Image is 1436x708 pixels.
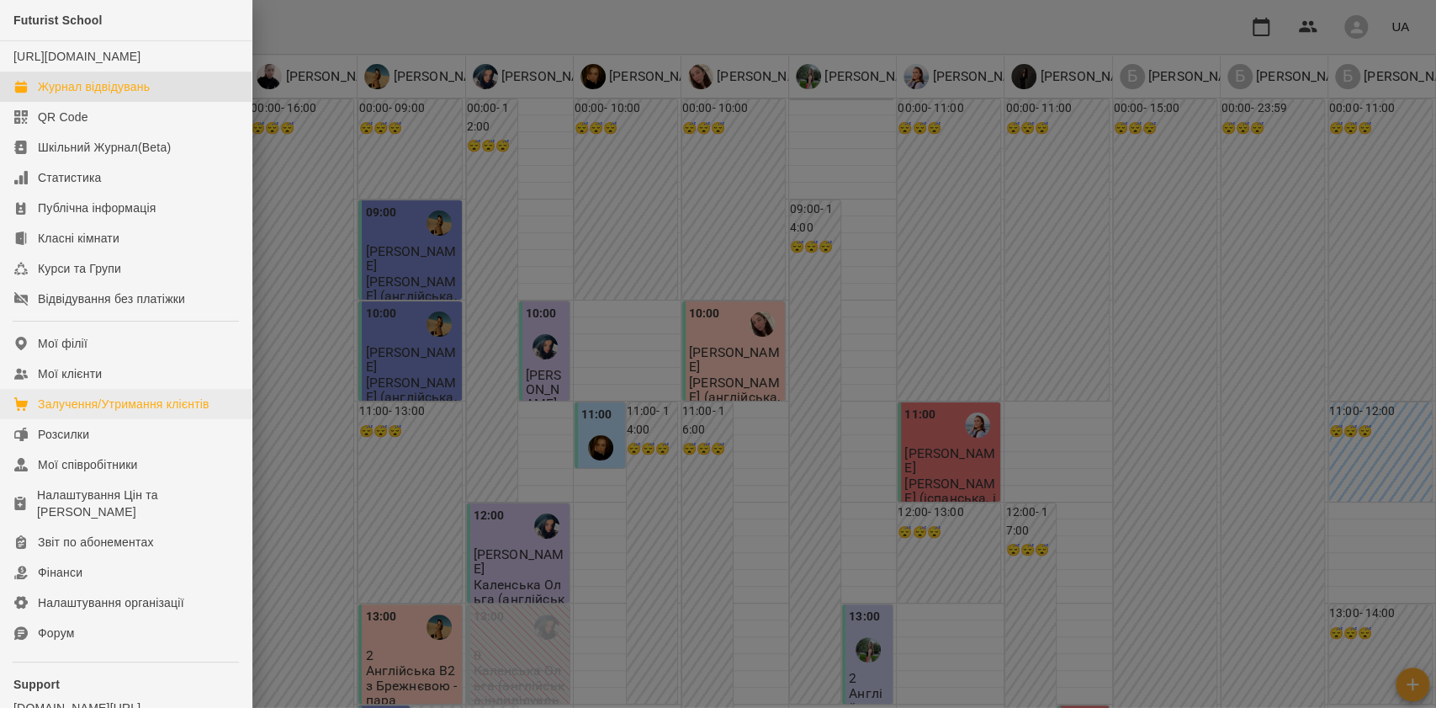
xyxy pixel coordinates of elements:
[38,139,171,156] div: Шкільний Журнал(Beta)
[38,109,88,125] div: QR Code
[38,426,89,443] div: Розсилки
[13,13,103,27] span: Futurist School
[38,396,209,413] div: Залучення/Утримання клієнтів
[38,594,184,611] div: Налаштування організації
[38,335,87,352] div: Мої філії
[38,200,156,216] div: Публічна інформація
[38,456,138,473] div: Мої співробітники
[13,50,140,63] a: [URL][DOMAIN_NAME]
[13,676,238,693] p: Support
[38,365,102,382] div: Мої клієнти
[38,534,154,551] div: Звіт по абонементах
[38,260,121,277] div: Курси та Групи
[38,290,185,307] div: Відвідування без платіжки
[38,564,82,581] div: Фінанси
[38,230,119,247] div: Класні кімнати
[38,625,75,641] div: Форум
[38,169,102,186] div: Статистика
[38,78,150,95] div: Журнал відвідувань
[37,487,238,520] div: Налаштування Цін та [PERSON_NAME]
